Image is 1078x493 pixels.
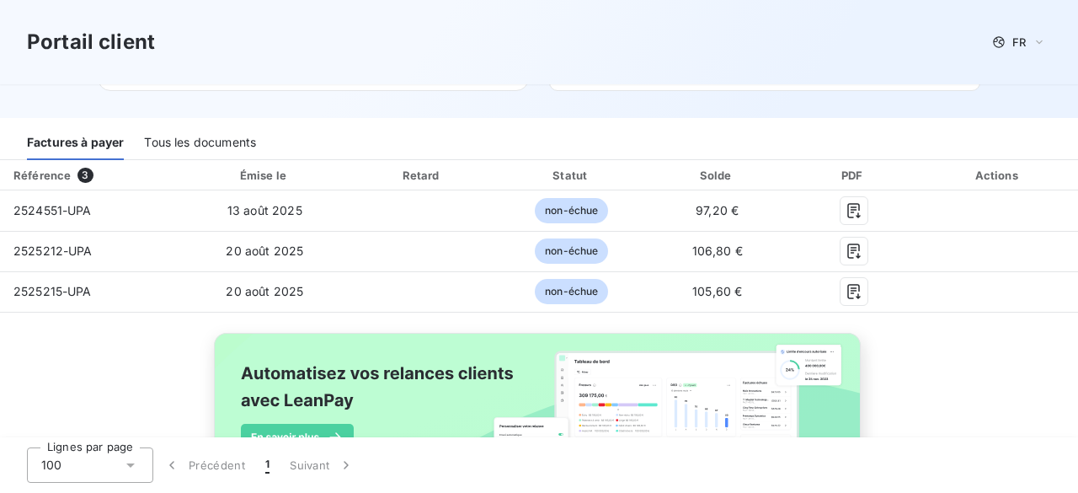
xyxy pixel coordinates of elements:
[41,457,61,474] span: 100
[692,244,743,258] span: 106,80 €
[144,125,256,160] div: Tous les documents
[227,203,302,217] span: 13 août 2025
[265,457,269,474] span: 1
[186,167,344,184] div: Émise le
[692,284,742,298] span: 105,60 €
[153,447,255,483] button: Précédent
[255,447,280,483] button: 1
[922,167,1075,184] div: Actions
[13,203,92,217] span: 2524551-UPA
[13,169,71,182] div: Référence
[1012,35,1026,49] span: FR
[27,125,124,160] div: Factures à payer
[648,167,786,184] div: Solde
[501,167,642,184] div: Statut
[696,203,739,217] span: 97,20 €
[13,244,93,258] span: 2525212-UPA
[13,284,92,298] span: 2525215-UPA
[226,284,303,298] span: 20 août 2025
[535,279,608,304] span: non-échue
[792,167,915,184] div: PDF
[77,168,93,183] span: 3
[535,198,608,223] span: non-échue
[535,238,608,264] span: non-échue
[226,244,303,258] span: 20 août 2025
[350,167,494,184] div: Retard
[27,27,155,57] h3: Portail client
[280,447,365,483] button: Suivant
